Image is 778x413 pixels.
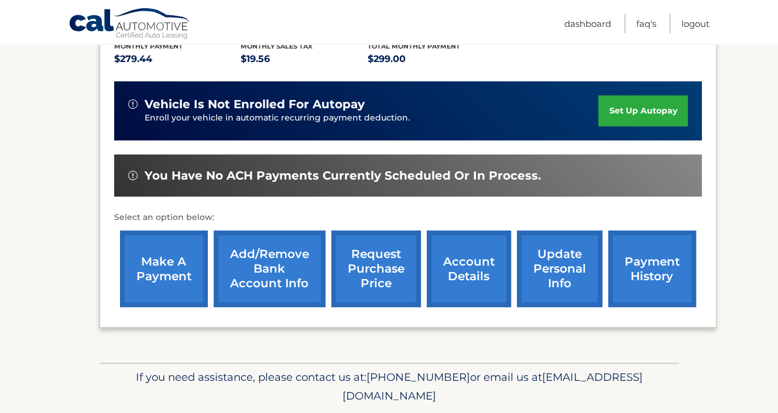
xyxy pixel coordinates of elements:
[636,14,656,33] a: FAQ's
[68,8,191,42] a: Cal Automotive
[368,51,495,67] p: $299.00
[145,168,541,183] span: You have no ACH payments currently scheduled or in process.
[120,230,208,307] a: make a payment
[241,42,313,50] span: Monthly sales Tax
[114,211,702,225] p: Select an option below:
[128,99,138,109] img: alert-white.svg
[342,370,643,402] span: [EMAIL_ADDRESS][DOMAIN_NAME]
[107,368,671,405] p: If you need assistance, please contact us at: or email us at
[214,230,325,307] a: Add/Remove bank account info
[681,14,710,33] a: Logout
[366,370,470,384] span: [PHONE_NUMBER]
[241,51,368,67] p: $19.56
[564,14,611,33] a: Dashboard
[145,97,365,112] span: vehicle is not enrolled for autopay
[368,42,460,50] span: Total Monthly Payment
[517,230,602,307] a: update personal info
[608,230,696,307] a: payment history
[145,112,599,125] p: Enroll your vehicle in automatic recurring payment deduction.
[114,51,241,67] p: $279.44
[114,42,183,50] span: Monthly Payment
[427,230,511,307] a: account details
[128,171,138,180] img: alert-white.svg
[598,95,687,126] a: set up autopay
[331,230,421,307] a: request purchase price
